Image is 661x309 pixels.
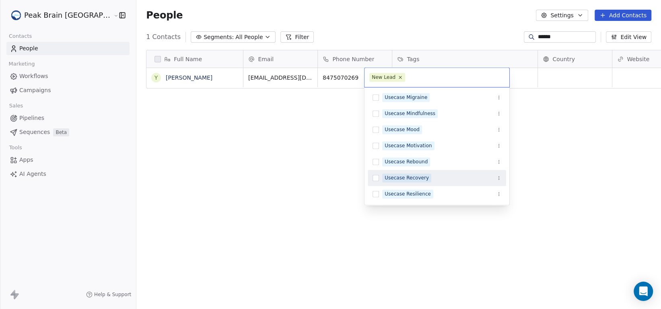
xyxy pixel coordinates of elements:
[385,190,431,198] div: Usecase Resilience
[372,74,395,81] div: New Lead
[385,126,420,133] div: Usecase Mood
[385,158,428,165] div: Usecase Rebound
[385,110,435,117] div: Usecase Mindfulness
[385,142,432,149] div: Usecase Motivation
[385,94,427,101] div: Usecase Migraine
[385,174,429,181] div: Usecase Recovery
